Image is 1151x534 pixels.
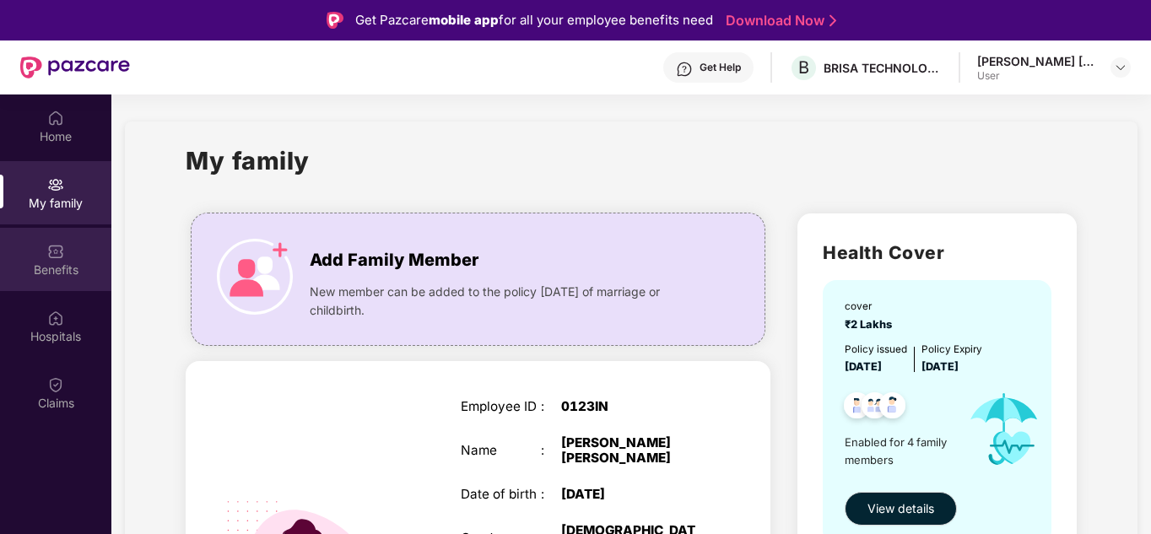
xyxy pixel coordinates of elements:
[47,376,64,393] img: svg+xml;base64,PHN2ZyBpZD0iQ2xhaW0iIHhtbG5zPSJodHRwOi8vd3d3LnczLm9yZy8yMDAwL3N2ZyIgd2lkdGg9IjIwIi...
[461,399,542,414] div: Employee ID
[47,243,64,260] img: svg+xml;base64,PHN2ZyBpZD0iQmVuZWZpdHMiIHhtbG5zPSJodHRwOi8vd3d3LnczLm9yZy8yMDAwL3N2ZyIgd2lkdGg9Ij...
[541,443,561,458] div: :
[823,239,1051,267] h2: Health Cover
[47,110,64,127] img: svg+xml;base64,PHN2ZyBpZD0iSG9tZSIgeG1sbnM9Imh0dHA6Ly93d3cudzMub3JnLzIwMDAvc3ZnIiB3aWR0aD0iMjAiIG...
[700,61,741,74] div: Get Help
[977,53,1095,69] div: [PERSON_NAME] [PERSON_NAME]
[20,57,130,78] img: New Pazcare Logo
[47,176,64,193] img: svg+xml;base64,PHN2ZyB3aWR0aD0iMjAiIGhlaWdodD0iMjAiIHZpZXdCb3g9IjAgMCAyMCAyMCIgZmlsbD0ibm9uZSIgeG...
[836,387,878,429] img: svg+xml;base64,PHN2ZyB4bWxucz0iaHR0cDovL3d3dy53My5vcmcvMjAwMC9zdmciIHdpZHRoPSI0OC45NDMiIGhlaWdodD...
[541,487,561,502] div: :
[1114,61,1127,74] img: svg+xml;base64,PHN2ZyBpZD0iRHJvcGRvd24tMzJ4MzIiIHhtbG5zPSJodHRwOi8vd3d3LnczLm9yZy8yMDAwL3N2ZyIgd2...
[676,61,693,78] img: svg+xml;base64,PHN2ZyBpZD0iSGVscC0zMngzMiIgeG1sbnM9Imh0dHA6Ly93d3cudzMub3JnLzIwMDAvc3ZnIiB3aWR0aD...
[47,310,64,326] img: svg+xml;base64,PHN2ZyBpZD0iSG9zcGl0YWxzIiB4bWxucz0iaHR0cDovL3d3dy53My5vcmcvMjAwMC9zdmciIHdpZHRoPS...
[327,12,343,29] img: Logo
[845,360,882,373] span: [DATE]
[461,443,542,458] div: Name
[310,247,478,273] span: Add Family Member
[824,60,942,76] div: BRISA TECHNOLOGIES PRIVATE LIMITED
[541,399,561,414] div: :
[310,283,701,320] span: New member can be added to the policy [DATE] of marriage or childbirth.
[845,318,897,331] span: ₹2 Lakhs
[726,12,831,30] a: Download Now
[845,434,954,468] span: Enabled for 4 family members
[921,360,959,373] span: [DATE]
[854,387,895,429] img: svg+xml;base64,PHN2ZyB4bWxucz0iaHR0cDovL3d3dy53My5vcmcvMjAwMC9zdmciIHdpZHRoPSI0OC45MTUiIGhlaWdodD...
[829,12,836,30] img: Stroke
[186,142,310,180] h1: My family
[355,10,713,30] div: Get Pazcare for all your employee benefits need
[561,399,702,414] div: 0123IN
[977,69,1095,83] div: User
[217,239,293,315] img: icon
[845,492,957,526] button: View details
[561,435,702,466] div: [PERSON_NAME] [PERSON_NAME]
[867,499,934,518] span: View details
[429,12,499,28] strong: mobile app
[872,387,913,429] img: svg+xml;base64,PHN2ZyB4bWxucz0iaHR0cDovL3d3dy53My5vcmcvMjAwMC9zdmciIHdpZHRoPSI0OC45NDMiIGhlaWdodD...
[845,299,897,315] div: cover
[954,375,1053,483] img: icon
[845,342,907,358] div: Policy issued
[921,342,982,358] div: Policy Expiry
[561,487,702,502] div: [DATE]
[461,487,542,502] div: Date of birth
[798,57,809,78] span: B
